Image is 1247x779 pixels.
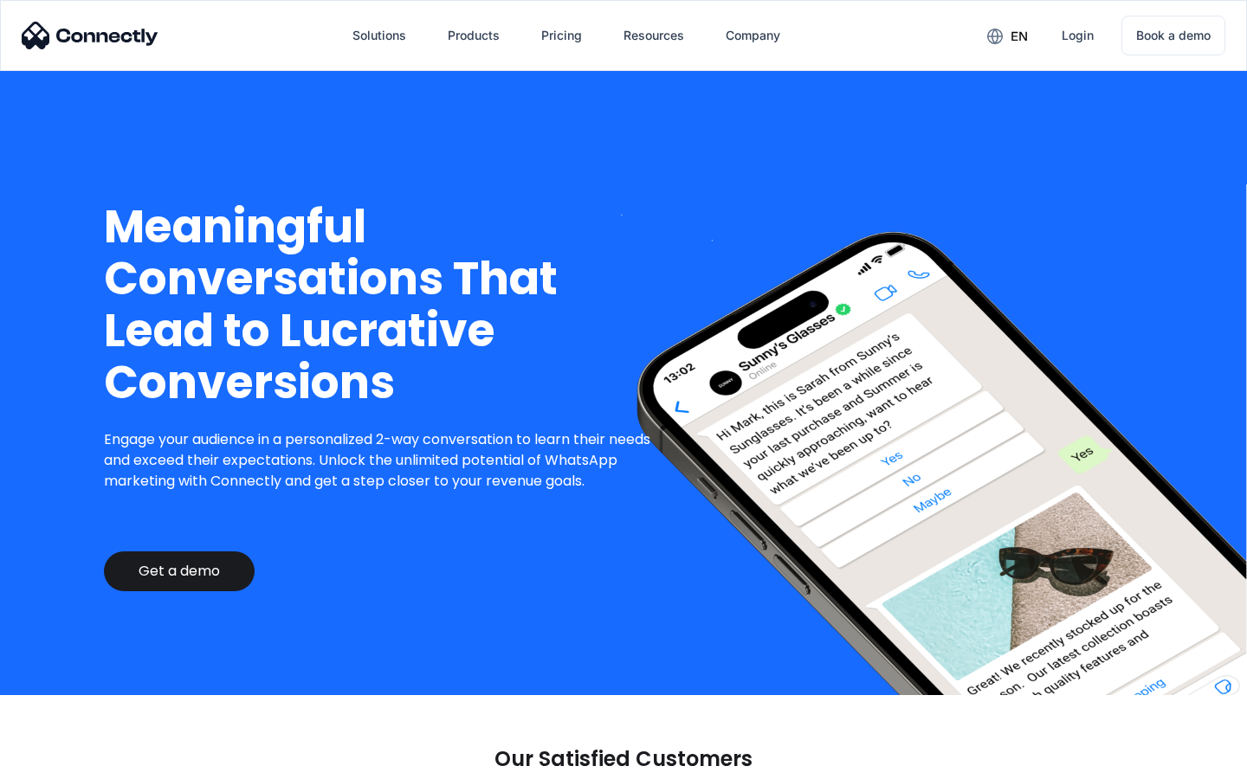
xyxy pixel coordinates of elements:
a: Get a demo [104,551,255,591]
aside: Language selected: English [17,749,104,773]
a: Login [1048,15,1108,56]
a: Book a demo [1121,16,1225,55]
div: Products [448,23,500,48]
div: Pricing [541,23,582,48]
a: Pricing [527,15,596,56]
div: Get a demo [139,563,220,580]
img: Connectly Logo [22,22,158,49]
div: Login [1062,23,1094,48]
p: Engage your audience in a personalized 2-way conversation to learn their needs and exceed their e... [104,429,664,492]
div: Company [726,23,780,48]
div: Solutions [352,23,406,48]
h1: Meaningful Conversations That Lead to Lucrative Conversions [104,201,664,409]
p: Our Satisfied Customers [494,747,753,771]
ul: Language list [35,749,104,773]
div: Resources [623,23,684,48]
div: en [1011,24,1028,48]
